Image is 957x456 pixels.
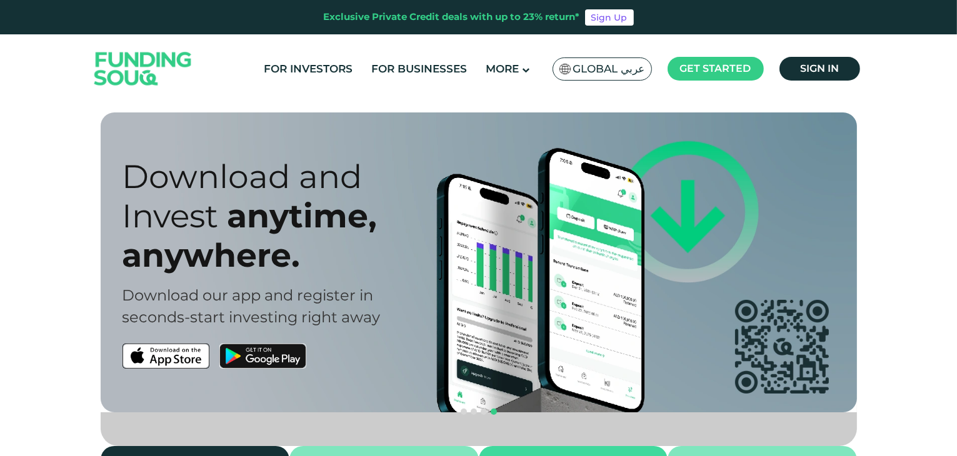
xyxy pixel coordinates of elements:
[123,284,501,306] div: Download our app and register in
[82,37,204,101] img: Logo
[459,407,469,417] button: navigation
[469,407,479,417] button: navigation
[261,59,356,79] a: For Investors
[486,62,519,75] span: More
[735,300,829,394] img: app QR code
[368,59,470,79] a: For Businesses
[573,62,645,76] span: Global عربي
[228,196,378,235] span: anytime,
[123,235,501,275] div: anywhere.
[800,62,839,74] span: Sign in
[324,10,580,24] div: Exclusive Private Credit deals with up to 23% return*
[123,344,209,369] img: App Store
[489,407,499,417] button: navigation
[123,196,219,235] span: Invest
[219,344,306,369] img: Google Play
[559,64,571,74] img: SA Flag
[779,57,860,81] a: Sign in
[479,407,489,417] button: navigation
[123,157,501,196] div: Download and
[680,62,751,74] span: Get started
[123,306,501,328] div: seconds-start investing right away
[585,9,634,26] a: Sign Up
